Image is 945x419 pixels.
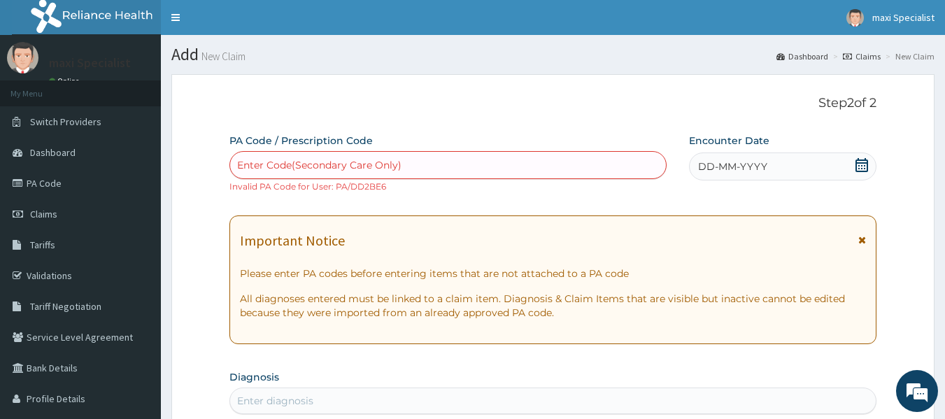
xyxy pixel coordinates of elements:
span: Switch Providers [30,115,101,128]
img: d_794563401_company_1708531726252_794563401 [26,70,57,105]
h1: Important Notice [240,233,345,248]
textarea: Type your message and hit 'Enter' [7,274,267,323]
div: Enter Code(Secondary Care Only) [237,158,402,172]
span: DD-MM-YYYY [698,159,767,173]
h1: Add [171,45,935,64]
label: Encounter Date [689,134,769,148]
li: New Claim [882,50,935,62]
img: User Image [846,9,864,27]
a: Claims [843,50,881,62]
span: Tariff Negotiation [30,300,101,313]
a: Online [49,76,83,86]
label: PA Code / Prescription Code [229,134,373,148]
span: We're online! [81,122,193,264]
p: Step 2 of 2 [229,96,877,111]
span: Tariffs [30,239,55,251]
span: maxi Specialist [872,11,935,24]
small: New Claim [199,51,246,62]
p: Please enter PA codes before entering items that are not attached to a PA code [240,267,867,280]
div: Chat with us now [73,78,235,97]
span: Dashboard [30,146,76,159]
p: maxi Specialist [49,57,131,69]
small: Invalid PA Code for User: PA/DD2BE6 [229,181,386,192]
a: Dashboard [776,50,828,62]
label: Diagnosis [229,370,279,384]
div: Minimize live chat window [229,7,263,41]
span: Claims [30,208,57,220]
div: Enter diagnosis [237,394,313,408]
p: All diagnoses entered must be linked to a claim item. Diagnosis & Claim Items that are visible bu... [240,292,867,320]
img: User Image [7,42,38,73]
